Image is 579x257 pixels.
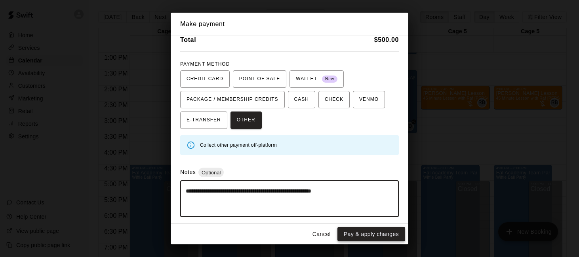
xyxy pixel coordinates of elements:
button: E-TRANSFER [180,111,227,129]
span: VENMO [359,93,379,106]
b: $ 500.00 [374,36,399,43]
button: Cancel [309,227,334,242]
span: E-TRANSFER [187,114,221,127]
span: WALLET [296,73,337,85]
button: Pay & apply changes [337,227,405,242]
span: POINT OF SALE [239,73,280,85]
span: Optional [198,170,224,176]
h2: Make payment [171,13,408,36]
span: CREDIT CARD [187,73,223,85]
button: OTHER [230,111,262,129]
span: CASH [294,93,309,106]
button: CREDIT CARD [180,70,230,88]
span: CHECK [325,93,343,106]
button: PACKAGE / MEMBERSHIP CREDITS [180,91,285,108]
button: VENMO [353,91,385,108]
span: OTHER [237,114,255,127]
button: CASH [288,91,315,108]
b: Total [180,36,196,43]
span: New [322,74,337,85]
button: WALLET New [289,70,344,88]
label: Notes [180,169,196,175]
span: Collect other payment off-platform [200,142,277,148]
button: CHECK [318,91,350,108]
button: POINT OF SALE [233,70,286,88]
span: PACKAGE / MEMBERSHIP CREDITS [187,93,278,106]
span: PAYMENT METHOD [180,61,230,67]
